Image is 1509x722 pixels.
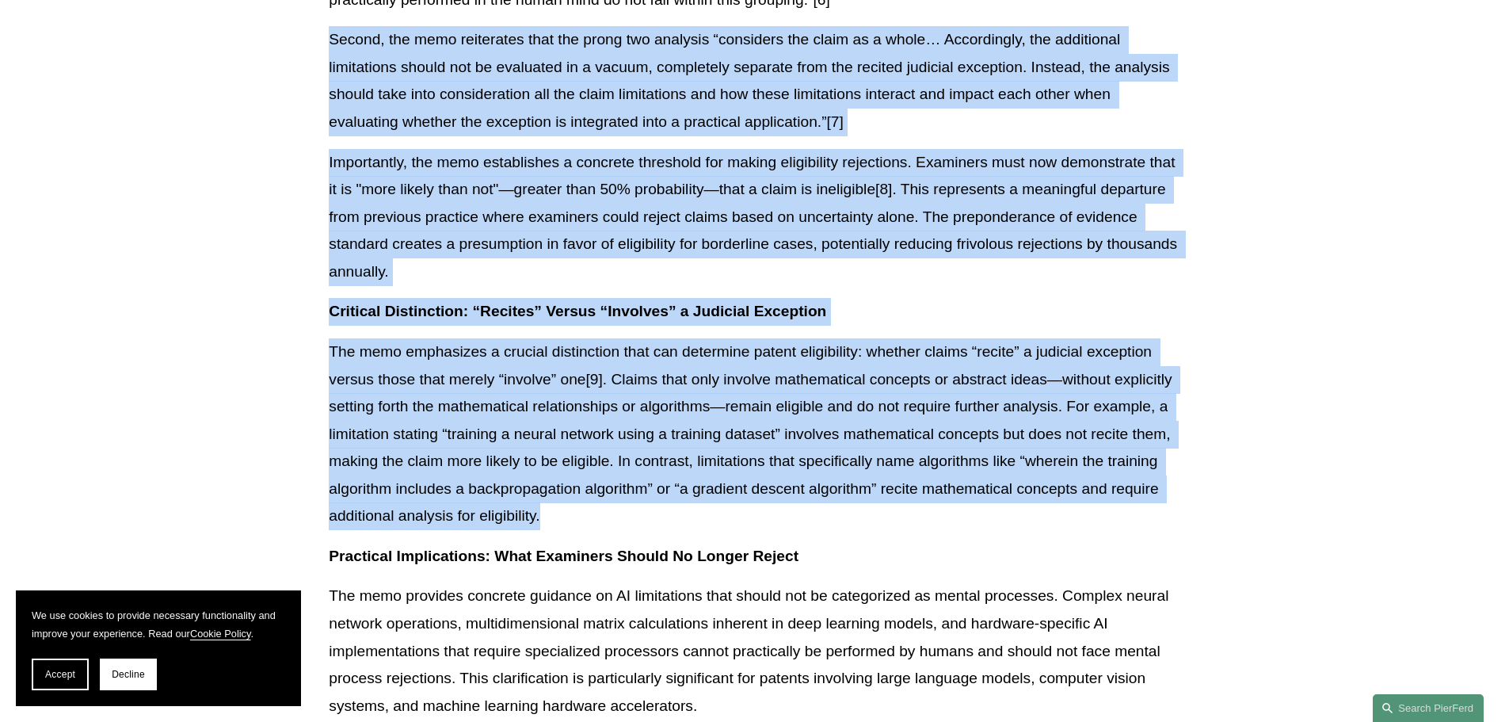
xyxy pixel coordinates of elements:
span: Decline [112,669,145,680]
button: Decline [100,659,157,690]
a: Search this site [1373,694,1484,722]
strong: Critical Distinction: “Recites” Versus “Involves” a Judicial Exception [329,303,826,319]
p: The memo emphasizes a crucial distinction that can determine patent eligibility: whether claims “... [329,338,1179,530]
span: Accept [45,669,75,680]
section: Cookie banner [16,590,301,706]
button: Accept [32,659,89,690]
p: We use cookies to provide necessary functionality and improve your experience. Read our . [32,606,285,643]
a: Cookie Policy [190,628,251,640]
strong: Practical Implications: What Examiners Should No Longer Reject [329,548,798,564]
p: The memo provides concrete guidance on AI limitations that should not be categorized as mental pr... [329,583,1179,720]
p: Second, the memo reiterates that the prong two analysis “considers the claim as a whole… Accordin... [329,26,1179,136]
p: Importantly, the memo establishes a concrete threshold for making eligibility rejections. Examine... [329,149,1179,286]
